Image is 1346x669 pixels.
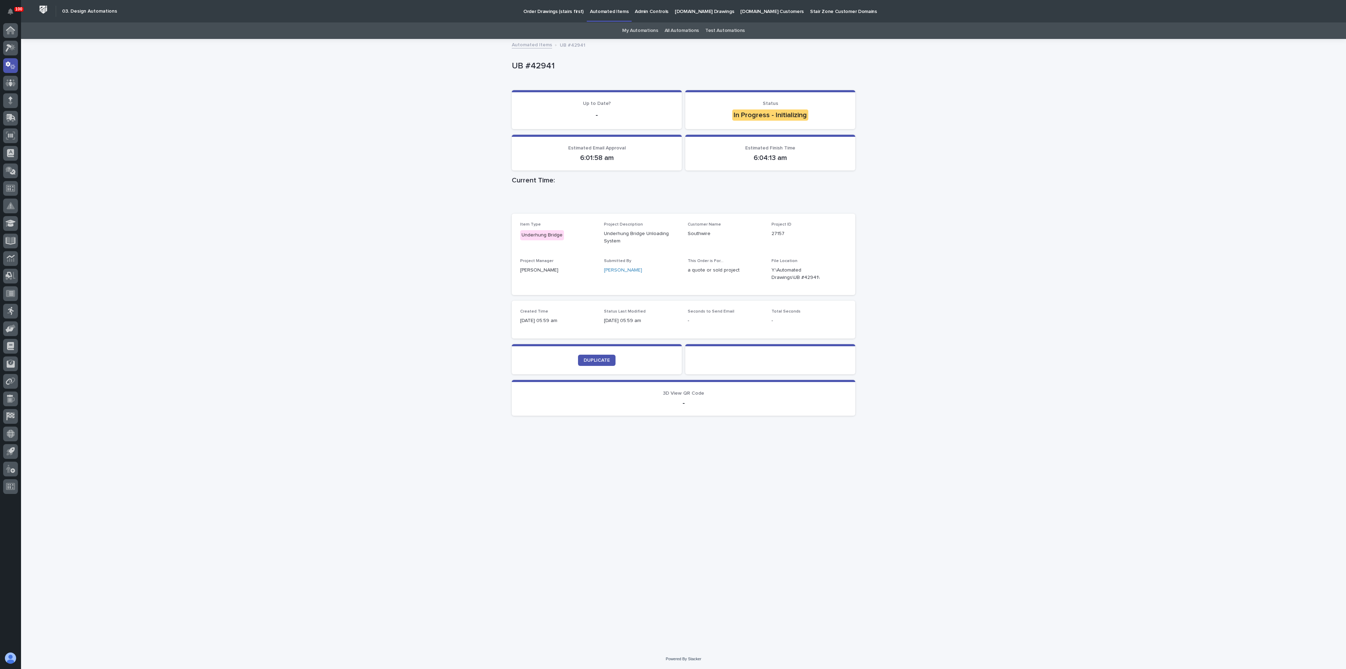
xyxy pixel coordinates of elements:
span: Project Manager [520,259,553,263]
a: All Automations [665,22,699,39]
p: UB #42941 [512,61,852,71]
span: Project Description [604,222,643,227]
p: - [520,399,847,407]
p: 27157 [771,230,847,238]
div: Underhung Bridge [520,230,564,240]
span: Project ID [771,222,791,227]
span: Total Seconds [771,309,801,314]
a: My Automations [622,22,658,39]
button: users-avatar [3,651,18,665]
p: [DATE] 05:59 am [604,317,679,325]
a: Automated Items [512,40,552,48]
p: [PERSON_NAME] [520,267,596,274]
img: Workspace Logo [37,3,50,16]
span: Customer Name [688,222,721,227]
h1: Current Time: [512,176,855,185]
p: - [688,317,763,325]
h2: 03. Design Automations [62,8,117,14]
p: 100 [15,7,22,12]
span: Status Last Modified [604,309,646,314]
a: Test Automations [705,22,745,39]
iframe: Current Time: [512,187,855,214]
p: - [520,111,673,119]
span: File Location [771,259,797,263]
span: Estimated Finish Time [745,146,795,150]
p: UB #42941 [560,41,585,48]
span: Up to Date? [583,101,611,106]
span: Estimated Email Approval [568,146,626,150]
span: Submitted By [604,259,631,263]
span: Created Time [520,309,548,314]
p: a quote or sold project [688,267,763,274]
p: Underhung Bridge Unloading System [604,230,679,245]
p: 6:01:58 am [520,154,673,162]
a: [PERSON_NAME] [604,267,642,274]
div: Notifications100 [9,8,18,20]
span: Seconds to Send Email [688,309,734,314]
: Y:\Automated Drawings\UB #42941\ [771,267,830,281]
button: Notifications [3,4,18,19]
p: - [771,317,847,325]
span: Status [763,101,778,106]
p: 6:04:13 am [694,154,847,162]
a: Powered By Stacker [666,657,701,661]
a: DUPLICATE [578,355,616,366]
span: Item Type [520,222,541,227]
span: This Order is For... [688,259,723,263]
p: Southwire [688,230,763,238]
span: 3D View QR Code [663,391,704,396]
span: DUPLICATE [584,358,610,363]
div: In Progress - Initializing [732,109,808,121]
p: [DATE] 05:59 am [520,317,596,325]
